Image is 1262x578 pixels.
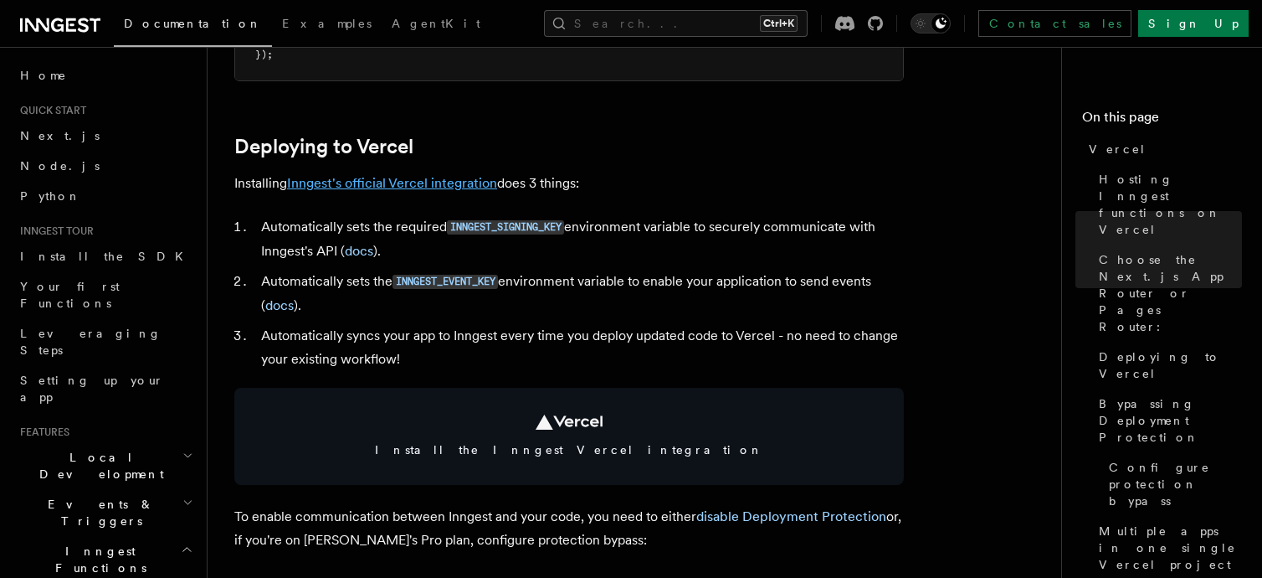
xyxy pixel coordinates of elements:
button: Local Development [13,442,197,489]
span: Quick start [13,104,86,117]
p: To enable communication between Inngest and your code, you need to either or, if you're on [PERSO... [234,505,904,552]
span: Hosting Inngest functions on Vercel [1099,171,1242,238]
h4: On this page [1082,107,1242,134]
button: Search...Ctrl+K [544,10,808,37]
a: Examples [272,5,382,45]
li: Automatically sets the environment variable to enable your application to send events ( ). [256,270,904,317]
a: Next.js [13,121,197,151]
a: Bypassing Deployment Protection [1092,389,1242,452]
a: Configure protection bypass [1102,452,1242,516]
span: Local Development [13,449,182,483]
span: Inngest tour [13,224,94,238]
li: Automatically sets the required environment variable to securely communicate with Inngest's API ( ). [256,215,904,263]
button: Events & Triggers [13,489,197,536]
a: Choose the Next.js App Router or Pages Router: [1092,245,1242,342]
a: Inngest's official Vercel integration [287,175,497,191]
span: Events & Triggers [13,496,182,529]
span: Multiple apps in one single Vercel project [1099,523,1242,573]
span: Documentation [124,17,262,30]
a: Python [13,181,197,211]
kbd: Ctrl+K [760,15,798,32]
a: Contact sales [978,10,1131,37]
span: Node.js [20,159,100,173]
a: Your first Functions [13,271,197,318]
a: Leveraging Steps [13,318,197,365]
span: Setting up your app [20,374,164,404]
code: INNGEST_EVENT_KEY [392,275,498,289]
a: disable Deployment Protection [696,508,886,524]
a: Install the Inngest Vercel integration [234,388,904,485]
p: Installing does 3 things: [234,172,904,195]
span: Next.js [20,129,100,142]
span: }); [255,49,273,60]
span: Choose the Next.js App Router or Pages Router: [1099,251,1242,335]
a: docs [345,243,373,259]
a: INNGEST_EVENT_KEY [392,273,498,289]
li: Automatically syncs your app to Inngest every time you deploy updated code to Vercel - no need to... [256,324,904,371]
span: Install the SDK [20,250,193,263]
span: Home [20,67,67,84]
span: Examples [282,17,372,30]
a: Vercel [1082,134,1242,164]
span: Features [13,426,69,439]
span: Bypassing Deployment Protection [1099,395,1242,446]
a: Home [13,60,197,90]
span: Deploying to Vercel [1099,348,1242,382]
span: Install the Inngest Vercel integration [254,441,884,458]
span: Your first Functions [20,280,120,310]
span: Inngest Functions [13,543,181,576]
a: Deploying to Vercel [234,135,413,158]
a: docs [265,297,294,313]
button: Toggle dark mode [911,13,951,34]
a: Hosting Inngest functions on Vercel [1092,164,1242,245]
a: Documentation [114,5,272,47]
span: Python [20,189,81,203]
a: INNGEST_SIGNING_KEY [447,219,564,235]
a: Setting up your app [13,365,197,412]
a: AgentKit [382,5,490,45]
a: Sign Up [1138,10,1249,37]
span: Configure protection bypass [1109,459,1242,509]
a: Deploying to Vercel [1092,342,1242,389]
a: Install the SDK [13,241,197,271]
span: Leveraging Steps [20,327,162,357]
code: INNGEST_SIGNING_KEY [447,220,564,235]
span: Vercel [1089,141,1147,157]
span: AgentKit [392,17,480,30]
a: Node.js [13,151,197,181]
